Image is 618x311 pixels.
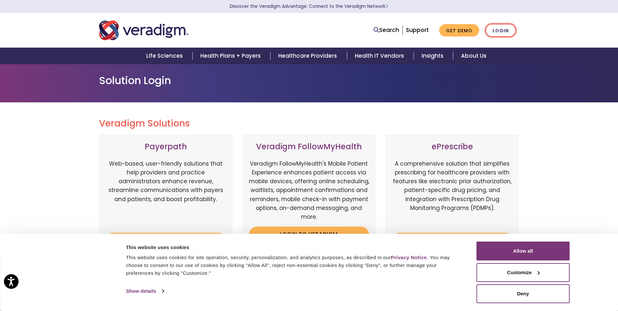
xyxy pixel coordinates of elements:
[106,233,226,248] a: Login to Payerpath
[477,263,570,282] button: Customize
[249,227,369,248] a: Login to Veradigm FollowMyHealth
[453,48,494,64] a: About Us
[374,26,399,35] a: Search
[193,48,270,64] a: Health Plans + Payers
[347,48,414,64] a: Health IT Vendors
[414,48,453,64] a: Insights
[99,20,189,41] img: Veradigm logo
[391,255,427,260] a: Privacy Notice
[106,159,226,228] p: Web-based, user-friendly solutions that help providers and practice administrators enhance revenu...
[392,142,512,152] h3: ePrescribe
[230,3,388,9] a: Discover the Veradigm Advantage: Connect to the Veradigm NetworkLearn More
[106,142,226,152] h3: Payerpath
[249,159,369,221] p: Veradigm FollowMyHealth's Mobile Patient Experience enhances patient access via mobile devices, o...
[126,254,462,277] div: This website uses cookies for site operation, security, personalization, and analytics purposes, ...
[485,24,516,37] a: Login
[126,244,462,251] div: This website uses cookies
[477,284,570,303] button: Deny
[249,142,369,152] h3: Veradigm FollowMyHealth
[138,48,193,64] a: Life Sciences
[99,74,519,87] h1: Solution Login
[406,26,429,34] a: Support
[385,3,388,9] span: Learn More
[270,48,347,64] a: Healthcare Providers
[126,286,164,296] a: Show details
[392,159,512,228] p: A comprehensive solution that simplifies prescribing for healthcare providers with features like ...
[439,24,479,37] a: Get Demo
[99,118,519,129] h2: Veradigm Solutions
[477,242,570,260] button: Allow all
[392,233,512,248] a: Login to ePrescribe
